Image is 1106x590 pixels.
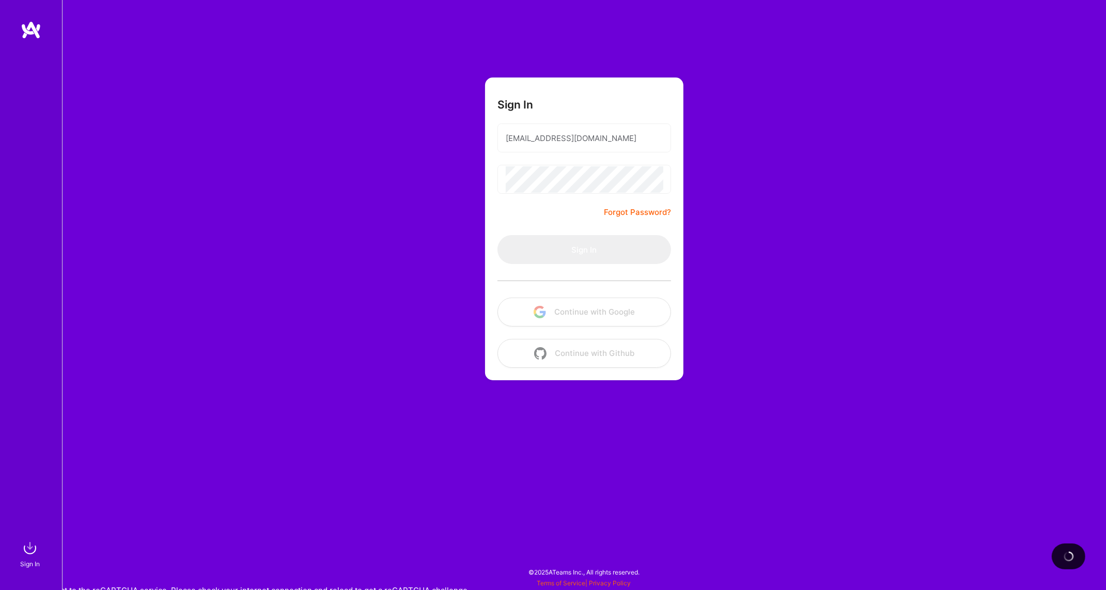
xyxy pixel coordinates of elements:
[604,206,671,219] a: Forgot Password?
[537,579,631,587] span: |
[537,579,586,587] a: Terms of Service
[22,538,40,569] a: sign inSign In
[497,339,671,368] button: Continue with Github
[497,98,533,111] h3: Sign In
[62,559,1106,585] div: © 2025 ATeams Inc., All rights reserved.
[1064,551,1074,562] img: loading
[497,298,671,327] button: Continue with Google
[589,579,631,587] a: Privacy Policy
[20,538,40,558] img: sign in
[506,125,663,151] input: Email...
[534,347,547,360] img: icon
[534,306,546,318] img: icon
[21,21,41,39] img: logo
[20,558,40,569] div: Sign In
[497,235,671,264] button: Sign In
